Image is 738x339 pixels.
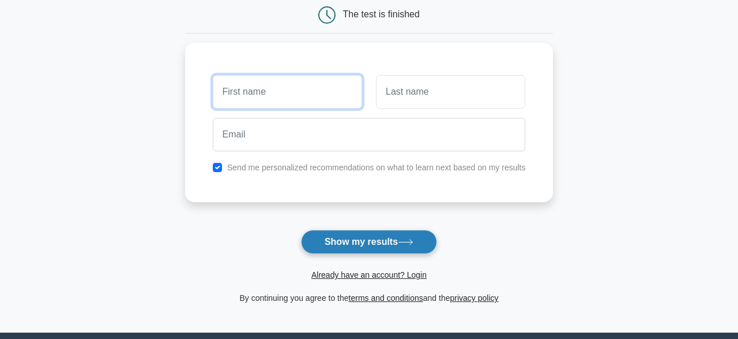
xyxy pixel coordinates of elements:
[213,118,526,151] input: Email
[311,270,427,280] a: Already have an account? Login
[376,75,525,109] input: Last name
[301,230,437,254] button: Show my results
[349,293,423,303] a: terms and conditions
[227,163,526,172] label: Send me personalized recommendations on what to learn next based on my results
[450,293,499,303] a: privacy policy
[178,291,560,305] div: By continuing you agree to the and the
[213,75,362,109] input: First name
[343,9,420,19] div: The test is finished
